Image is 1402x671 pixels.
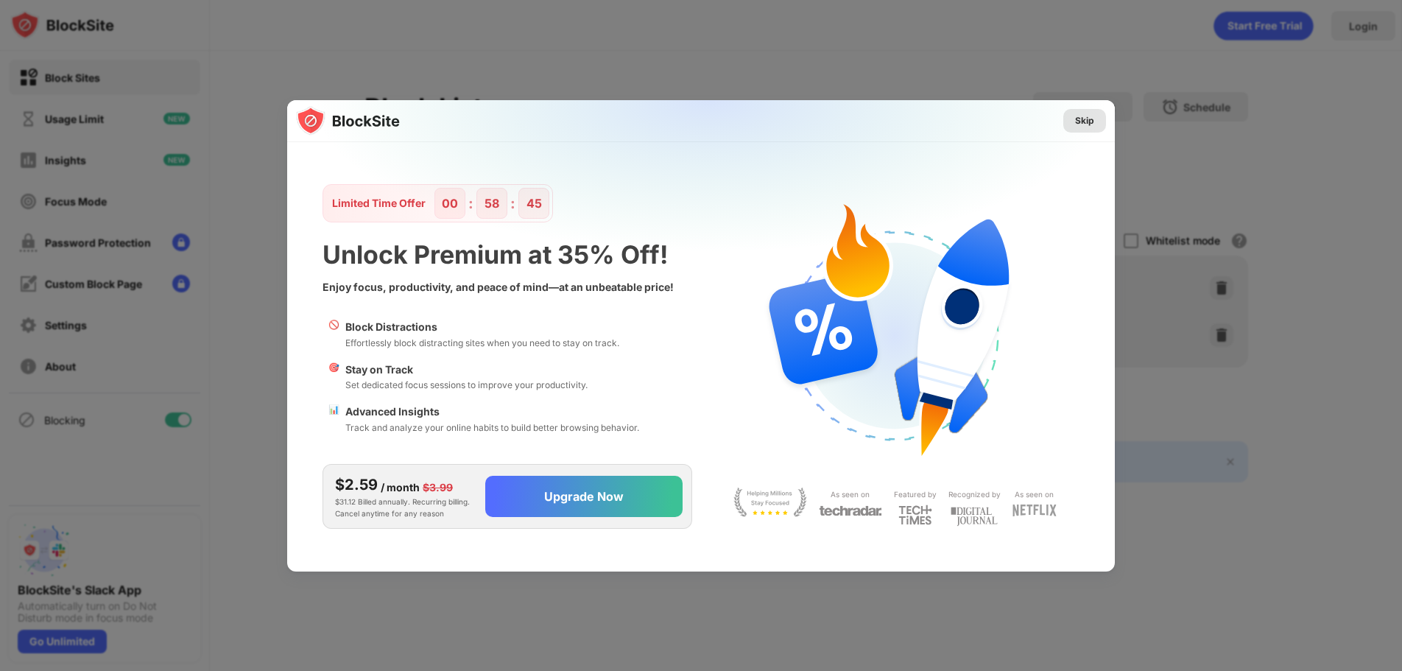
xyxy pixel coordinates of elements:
[345,421,639,435] div: Track and analyze your online habits to build better browsing behavior.
[335,474,378,496] div: $2.59
[951,505,998,529] img: light-digital-journal.svg
[328,404,339,435] div: 📊
[1015,488,1054,502] div: As seen on
[335,474,473,519] div: $31.12 Billed annually. Recurring billing. Cancel anytime for any reason
[733,488,807,517] img: light-stay-focus.svg
[423,479,453,496] div: $3.99
[1012,505,1057,516] img: light-netflix.svg
[544,489,624,504] div: Upgrade Now
[898,505,932,525] img: light-techtimes.svg
[894,488,937,502] div: Featured by
[296,100,1124,392] img: gradient.svg
[381,479,420,496] div: / month
[1075,113,1094,128] div: Skip
[948,488,1001,502] div: Recognized by
[831,488,870,502] div: As seen on
[345,404,639,420] div: Advanced Insights
[819,505,882,517] img: light-techradar.svg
